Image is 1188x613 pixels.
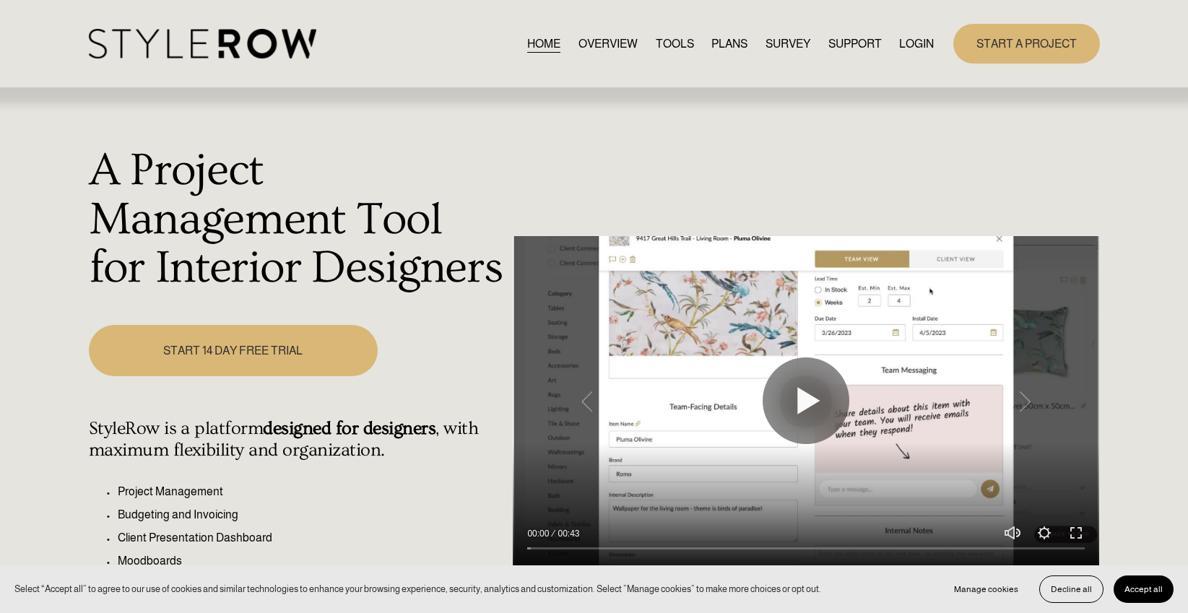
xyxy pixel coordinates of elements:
a: PLANS [711,34,747,53]
p: Budgeting and Invoicing [118,506,506,523]
span: Decline all [1051,584,1092,594]
div: Current time [527,526,552,541]
input: Seek [527,544,1085,554]
a: folder dropdown [828,34,882,53]
p: Project Management [118,483,506,500]
a: OVERVIEW [578,34,638,53]
p: Moodboards [118,552,506,570]
button: Play [763,357,849,444]
span: Manage cookies [954,584,1018,594]
p: Client Presentation Dashboard [118,529,506,547]
button: Accept all [1114,575,1174,603]
div: Duration [552,526,583,541]
a: HOME [527,34,560,53]
span: Accept all [1124,584,1163,594]
a: START A PROJECT [953,24,1100,64]
a: START 14 DAY FREE TRIAL [89,325,378,376]
span: SUPPORT [828,35,882,53]
h4: StyleRow is a platform , with maximum flexibility and organization. [89,418,506,461]
strong: designed for designers [263,418,435,439]
img: StyleRow [89,29,316,58]
a: TOOLS [656,34,694,53]
button: Manage cookies [943,575,1029,603]
a: LOGIN [899,34,934,53]
button: Decline all [1039,575,1104,603]
p: Select “Accept all” to agree to our use of cookies and similar technologies to enhance your brows... [14,582,821,596]
h1: A Project Management Tool for Interior Designers [89,147,506,293]
a: SURVEY [766,34,810,53]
